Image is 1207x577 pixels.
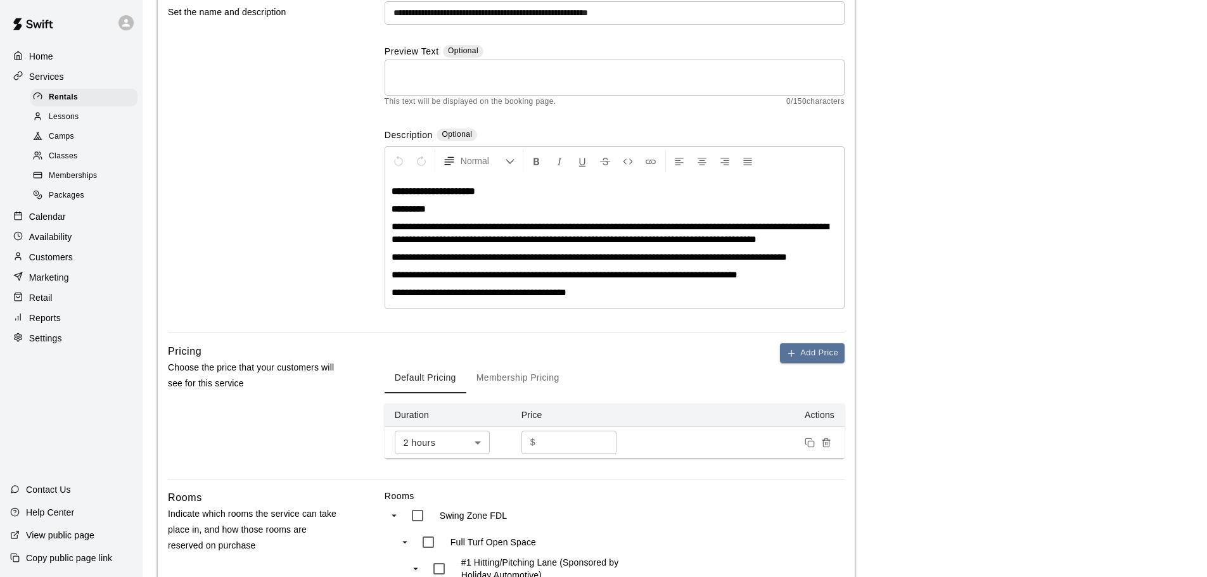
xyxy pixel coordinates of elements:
p: Contact Us [26,483,71,496]
h6: Rooms [168,490,202,506]
button: Insert Code [617,149,639,172]
a: Classes [30,147,143,167]
div: Camps [30,128,137,146]
a: Home [10,47,132,66]
p: Calendar [29,210,66,223]
span: Packages [49,189,84,202]
button: Format Underline [572,149,593,172]
p: Home [29,50,53,63]
div: Lessons [30,108,137,126]
a: Camps [30,127,143,147]
a: Marketing [10,268,132,287]
span: 0 / 150 characters [786,96,845,108]
p: Retail [29,291,53,304]
p: Services [29,70,64,83]
p: View public page [26,529,94,542]
a: Rentals [30,87,143,107]
span: Classes [49,150,77,163]
p: Full Turf Open Space [450,536,536,548]
span: This text will be displayed on the booking page. [385,96,556,108]
p: Set the name and description [168,4,344,20]
a: Customers [10,248,132,267]
a: Settings [10,329,132,348]
a: Calendar [10,207,132,226]
button: Format Strikethrough [594,149,616,172]
p: Indicate which rooms the service can take place in, and how those rooms are reserved on purchase [168,506,344,554]
a: Retail [10,288,132,307]
button: Formatting Options [438,149,520,172]
span: Camps [49,130,74,143]
label: Preview Text [385,45,439,60]
p: Availability [29,231,72,243]
span: Lessons [49,111,79,124]
span: Memberships [49,170,97,182]
p: Help Center [26,506,74,519]
button: Left Align [668,149,690,172]
label: Description [385,129,433,143]
div: 2 hours [395,431,490,454]
button: Add Price [780,343,845,363]
button: Center Align [691,149,713,172]
th: Duration [385,403,511,427]
div: Rentals [30,89,137,106]
p: Marketing [29,271,69,284]
span: Normal [461,155,505,167]
button: Default Pricing [385,363,466,393]
span: Optional [448,46,478,55]
p: Reports [29,312,61,324]
th: Price [511,403,638,427]
div: Packages [30,187,137,205]
button: Format Italics [549,149,570,172]
p: Customers [29,251,73,263]
h6: Pricing [168,343,201,360]
a: Packages [30,186,143,206]
span: Optional [442,130,472,139]
p: Swing Zone FDL [440,509,507,522]
p: $ [530,436,535,449]
th: Actions [638,403,845,427]
button: Insert Link [640,149,661,172]
a: Services [10,67,132,86]
a: Availability [10,227,132,246]
p: Choose the price that your customers will see for this service [168,360,344,391]
div: Classes [30,148,137,165]
a: Reports [10,308,132,327]
span: Rentals [49,91,78,104]
button: Redo [411,149,432,172]
button: Format Bold [526,149,547,172]
button: Right Align [714,149,736,172]
a: Lessons [30,107,143,127]
button: Undo [388,149,409,172]
a: Memberships [30,167,143,186]
button: Remove price [818,434,834,451]
p: Settings [29,332,62,345]
p: Copy public page link [26,552,112,564]
div: Memberships [30,167,137,185]
button: Justify Align [737,149,758,172]
label: Rooms [385,490,845,502]
button: Membership Pricing [466,363,570,393]
button: Duplicate price [801,434,818,451]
